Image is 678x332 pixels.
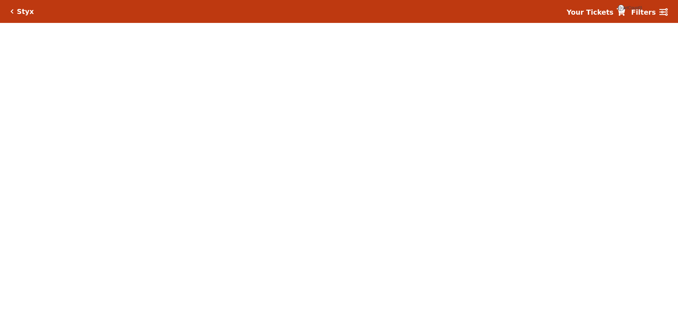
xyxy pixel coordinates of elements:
strong: Filters [631,8,656,16]
a: Filters [631,7,668,18]
span: {{cartCount}} [618,5,624,11]
a: Your Tickets {{cartCount}} [567,7,625,18]
strong: Your Tickets [567,8,613,16]
h5: Styx [17,8,34,16]
a: Click here to go back to filters [10,9,14,14]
